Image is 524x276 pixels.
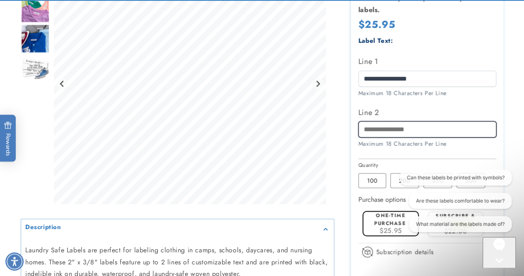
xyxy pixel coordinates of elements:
[312,78,324,90] button: Next slide
[21,54,50,83] div: Go to slide 4
[358,195,406,204] label: Purchase options
[358,139,496,148] div: Maximum 18 Characters Per Line
[21,24,50,53] img: Iron on name labels ironed to shirt collar
[390,173,419,188] label: 200
[358,161,379,169] legend: Quantity
[4,121,12,156] span: Rewards
[21,24,50,53] div: Go to slide 3
[394,170,516,239] iframe: Gorgias live chat conversation starters
[358,17,395,32] span: $25.95
[358,173,386,188] label: 100
[483,237,516,268] iframe: Gorgias live chat messenger
[57,78,68,90] button: Go to last slide
[358,55,496,68] label: Line 1
[5,252,24,271] div: Accessibility Menu
[379,226,402,235] span: $25.95
[7,210,105,234] iframe: Sign Up via Text for Offers
[21,220,334,238] summary: Description
[358,36,393,45] label: Label Text:
[376,247,434,257] span: Subscription details
[21,54,50,83] img: Iron-on name labels with an iron
[358,89,496,98] div: Maximum 18 Characters Per Line
[374,212,406,227] label: One-time purchase
[21,85,50,114] div: Go to slide 5
[358,106,496,119] label: Line 2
